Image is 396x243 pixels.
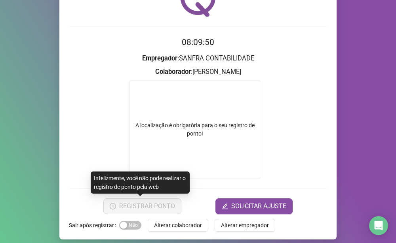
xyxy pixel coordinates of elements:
div: Open Intercom Messenger [369,216,388,235]
button: editSOLICITAR AJUSTE [215,198,293,214]
span: Alterar colaborador [154,221,202,230]
label: Sair após registrar [69,219,119,232]
div: Infelizmente, você não pode realizar o registro de ponto pela web [91,171,190,194]
button: Alterar colaborador [148,219,208,232]
strong: Empregador [142,55,177,62]
h3: : SANFRA CONTABILIDADE [69,53,327,64]
span: SOLICITAR AJUSTE [231,202,286,211]
h3: : [PERSON_NAME] [69,67,327,77]
span: Alterar empregador [221,221,269,230]
button: REGISTRAR PONTO [103,198,181,214]
button: Alterar empregador [215,219,275,232]
strong: Colaborador [155,68,191,75]
time: 08:09:50 [182,38,214,47]
div: A localização é obrigatória para o seu registro de ponto! [130,121,260,138]
span: edit [222,203,228,209]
